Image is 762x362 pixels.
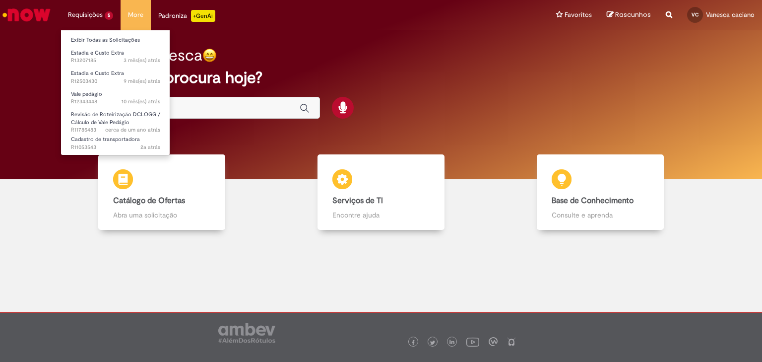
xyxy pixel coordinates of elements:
[71,98,160,106] span: R12343448
[466,335,479,348] img: logo_footer_youtube.png
[124,57,160,64] time: 23/06/2025 15:17:21
[202,48,217,63] img: happy-face.png
[607,10,651,20] a: Rascunhos
[113,210,210,220] p: Abra uma solicitação
[52,154,271,230] a: Catálogo de Ofertas Abra uma solicitação
[706,10,755,19] span: Vanesca caciano
[692,11,698,18] span: VC
[61,68,170,86] a: Aberto R12503430 : Estadia e Custo Extra
[218,323,275,343] img: logo_footer_ambev_rotulo_gray.png
[61,89,170,107] a: Aberto R12343448 : Vale pedágio
[122,98,160,105] time: 02/12/2024 09:55:41
[105,126,160,134] time: 22/07/2024 17:19:35
[552,210,648,220] p: Consulte e aprenda
[68,10,103,20] span: Requisições
[71,111,160,126] span: Revisão de Roteirização DCLOGG / Cálculo de Vale Pedágio
[140,144,160,151] span: 2a atrás
[71,77,160,85] span: R12503430
[71,126,160,134] span: R11785483
[565,10,592,20] span: Favoritos
[124,77,160,85] time: 09/01/2025 08:13:31
[61,134,170,152] a: Aberto R11053543 : Cadastro de transportadora
[1,5,52,25] img: ServiceNow
[332,196,383,206] b: Serviços de TI
[191,10,215,22] p: +GenAi
[71,144,160,151] span: R11053543
[61,35,170,46] a: Exibir Todas as Solicitações
[411,340,416,345] img: logo_footer_facebook.png
[122,98,160,105] span: 10 mês(es) atrás
[124,57,160,64] span: 3 mês(es) atrás
[552,196,634,206] b: Base de Conhecimento
[71,49,124,57] span: Estadia e Custo Extra
[124,77,160,85] span: 9 mês(es) atrás
[71,70,124,77] span: Estadia e Custo Extra
[449,340,454,346] img: logo_footer_linkedin.png
[61,109,170,131] a: Aberto R11785483 : Revisão de Roteirização DCLOGG / Cálculo de Vale Pedágio
[71,90,102,98] span: Vale pedágio
[332,210,429,220] p: Encontre ajuda
[71,57,160,65] span: R13207185
[61,48,170,66] a: Aberto R13207185 : Estadia e Custo Extra
[128,10,143,20] span: More
[158,10,215,22] div: Padroniza
[507,337,516,346] img: logo_footer_naosei.png
[491,154,710,230] a: Base de Conhecimento Consulte e aprenda
[75,69,687,86] h2: O que você procura hoje?
[105,126,160,134] span: cerca de um ano atrás
[105,11,113,20] span: 5
[140,144,160,151] time: 01/02/2024 15:20:27
[113,196,185,206] b: Catálogo de Ofertas
[71,136,140,143] span: Cadastro de transportadora
[61,30,170,155] ul: Requisições
[615,10,651,19] span: Rascunhos
[430,340,435,345] img: logo_footer_twitter.png
[489,337,498,346] img: logo_footer_workplace.png
[271,154,491,230] a: Serviços de TI Encontre ajuda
